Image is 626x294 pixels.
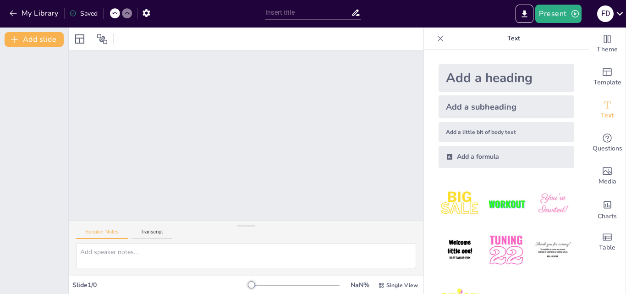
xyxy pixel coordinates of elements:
[597,6,614,22] div: f D
[386,282,418,289] span: Single View
[7,6,62,21] button: My Library
[535,5,581,23] button: Present
[593,144,622,154] span: Questions
[439,146,574,168] div: Add a formula
[589,127,626,160] div: Get real-time input from your audience
[132,229,172,239] button: Transcript
[589,61,626,94] div: Add ready made slides
[439,183,481,225] img: 1.jpeg
[601,111,614,121] span: Text
[349,281,371,289] div: NaN %
[485,229,527,272] img: 5.jpeg
[69,9,98,18] div: Saved
[485,183,527,225] img: 2.jpeg
[265,6,351,19] input: Insert title
[5,32,64,47] button: Add slide
[532,229,574,272] img: 6.jpeg
[589,28,626,61] div: Change the overall theme
[439,229,481,272] img: 4.jpeg
[589,226,626,259] div: Add a table
[599,243,615,253] span: Table
[598,211,617,222] span: Charts
[439,95,574,118] div: Add a subheading
[589,94,626,127] div: Add text boxes
[72,32,87,46] div: Layout
[76,229,128,239] button: Speaker Notes
[589,193,626,226] div: Add charts and graphs
[532,183,574,225] img: 3.jpeg
[516,5,533,23] button: Export to PowerPoint
[439,122,574,142] div: Add a little bit of body text
[599,177,616,187] span: Media
[72,281,252,289] div: Slide 1 / 0
[97,33,108,44] span: Position
[597,44,618,55] span: Theme
[593,78,621,88] span: Template
[589,160,626,193] div: Add images, graphics, shapes or video
[448,28,580,50] p: Text
[439,64,574,92] div: Add a heading
[597,5,614,23] button: f D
